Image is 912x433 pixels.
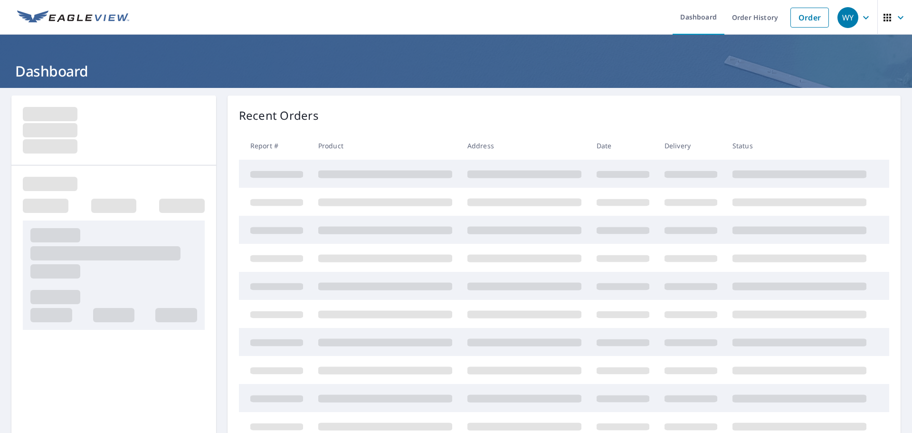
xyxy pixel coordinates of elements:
[17,10,129,25] img: EV Logo
[725,132,874,160] th: Status
[239,107,319,124] p: Recent Orders
[460,132,589,160] th: Address
[239,132,311,160] th: Report #
[311,132,460,160] th: Product
[11,61,901,81] h1: Dashboard
[790,8,829,28] a: Order
[837,7,858,28] div: WY
[589,132,657,160] th: Date
[657,132,725,160] th: Delivery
